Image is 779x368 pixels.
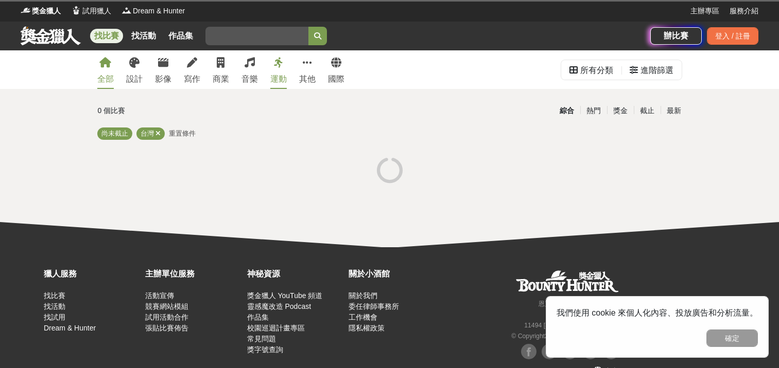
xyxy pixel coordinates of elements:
[32,6,61,16] span: 獎金獵人
[607,102,634,120] div: 獎金
[184,73,200,85] div: 寫作
[133,6,185,16] span: Dream & Hunter
[71,6,111,16] a: Logo試用獵人
[241,73,258,85] div: 音樂
[730,6,758,16] a: 服務介紹
[247,345,283,354] a: 獎字號查詢
[349,291,377,300] a: 關於我們
[122,5,132,15] img: Logo
[349,313,377,321] a: 工作機會
[349,302,399,310] a: 委任律師事務所
[328,73,344,85] div: 國際
[155,73,171,85] div: 影像
[21,5,31,15] img: Logo
[82,6,111,16] span: 試用獵人
[44,302,65,310] a: 找活動
[349,268,445,280] div: 關於小酒館
[145,291,174,300] a: 活動宣傳
[21,6,61,16] a: Logo獎金獵人
[640,60,673,81] div: 進階篩選
[542,344,557,359] img: Facebook
[44,324,96,332] a: Dream & Hunter
[44,313,65,321] a: 找試用
[524,322,619,329] small: 11494 [STREET_ADDRESS] 3 樓
[122,6,185,16] a: LogoDream & Hunter
[97,73,114,85] div: 全部
[90,29,123,43] a: 找比賽
[184,50,200,89] a: 寫作
[299,50,316,89] a: 其他
[247,291,323,300] a: 獎金獵人 YouTube 頻道
[557,308,758,317] span: 我們使用 cookie 來個人化內容、投放廣告和分析流量。
[141,130,154,137] span: 台灣
[349,324,385,332] a: 隱私權政策
[270,50,287,89] a: 運動
[126,50,143,89] a: 設計
[71,5,81,15] img: Logo
[521,344,536,359] img: Facebook
[241,50,258,89] a: 音樂
[580,60,613,81] div: 所有分類
[650,27,702,45] a: 辦比賽
[270,73,287,85] div: 運動
[164,29,197,43] a: 作品集
[145,302,188,310] a: 競賽網站模組
[634,102,661,120] div: 截止
[690,6,719,16] a: 主辦專區
[706,329,758,347] button: 確定
[247,324,305,332] a: 校園巡迴計畫專區
[145,268,241,280] div: 主辦單位服務
[328,50,344,89] a: 國際
[145,313,188,321] a: 試用活動合作
[247,313,269,321] a: 作品集
[98,102,292,120] div: 0 個比賽
[661,102,687,120] div: 最新
[707,27,758,45] div: 登入 / 註冊
[247,302,311,310] a: 靈感魔改造 Podcast
[553,102,580,120] div: 綜合
[101,130,128,137] span: 尚未截止
[247,268,343,280] div: 神秘資源
[44,291,65,300] a: 找比賽
[145,324,188,332] a: 張貼比賽佈告
[299,73,316,85] div: 其他
[126,73,143,85] div: 設計
[44,268,140,280] div: 獵人服務
[127,29,160,43] a: 找活動
[213,73,229,85] div: 商業
[247,335,276,343] a: 常見問題
[511,333,619,340] small: © Copyright 2025 . All Rights Reserved.
[539,300,619,307] small: 恩克斯網路科技股份有限公司
[97,50,114,89] a: 全部
[169,130,196,137] span: 重置條件
[580,102,607,120] div: 熱門
[213,50,229,89] a: 商業
[155,50,171,89] a: 影像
